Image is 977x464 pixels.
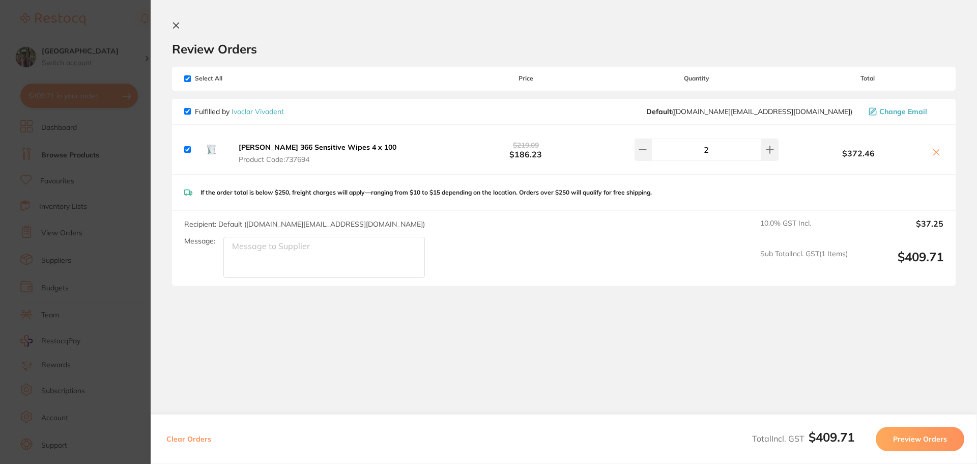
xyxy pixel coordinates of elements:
span: Recipient: Default ( [DOMAIN_NAME][EMAIL_ADDRESS][DOMAIN_NAME] ) [184,220,425,229]
span: Quantity [602,75,792,82]
span: $219.09 [513,141,539,150]
span: Total [792,75,943,82]
label: Message: [184,237,215,245]
p: Fulfilled by [195,107,284,116]
span: Sub Total Incl. GST ( 1 Items) [760,250,848,278]
output: $409.71 [856,250,943,278]
b: Default [646,107,672,116]
a: Ivoclar Vivadent [232,107,284,116]
button: Preview Orders [876,427,964,451]
button: [PERSON_NAME] 366 Sensitive Wipes 4 x 100 Product Code:737694 [236,143,399,164]
button: Clear Orders [163,427,214,451]
p: If the order total is below $250, freight charges will apply—ranging from $10 to $15 depending on... [200,189,652,196]
b: $409.71 [809,429,854,445]
b: [PERSON_NAME] 366 Sensitive Wipes 4 x 100 [239,143,396,152]
b: $372.46 [792,149,925,158]
button: Change Email [866,107,943,116]
img: czRham41cw [195,133,227,166]
span: Change Email [879,107,927,116]
h2: Review Orders [172,41,956,57]
span: Product Code: 737694 [239,155,396,163]
b: $186.23 [450,140,601,159]
span: Total Incl. GST [752,433,854,444]
span: orders.au@ivoclar.com [646,107,852,116]
span: Price [450,75,601,82]
output: $37.25 [856,219,943,241]
span: Select All [184,75,286,82]
span: 10.0 % GST Incl. [760,219,848,241]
